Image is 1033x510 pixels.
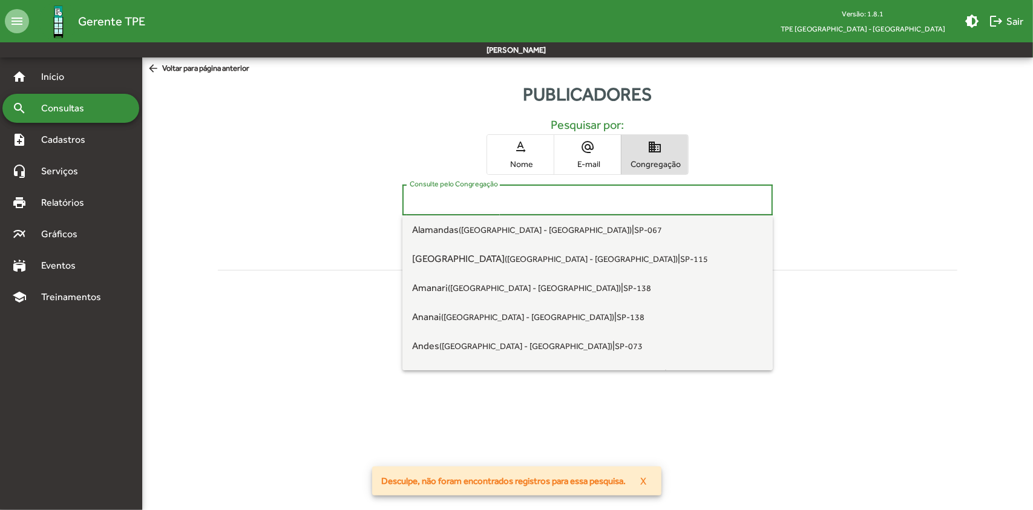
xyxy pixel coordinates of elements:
[12,132,27,147] mat-icon: note_add
[625,159,685,169] span: Congregação
[439,341,612,351] small: ([GEOGRAPHIC_DATA] - [GEOGRAPHIC_DATA])
[412,282,621,293] span: Amanari
[412,332,762,361] span: |
[989,14,1003,28] mat-icon: logout
[513,140,528,154] mat-icon: text_rotation_none
[12,258,27,273] mat-icon: stadium
[989,10,1023,32] span: Sair
[412,273,762,302] span: |
[34,195,100,210] span: Relatórios
[412,311,614,322] span: Ananai
[29,2,145,41] a: Gerente TPE
[34,290,116,304] span: Treinamentos
[617,312,644,322] small: SP-138
[965,14,979,28] mat-icon: brightness_medium
[34,132,101,147] span: Cadastros
[623,283,651,293] small: SP-138
[631,470,657,492] button: X
[34,258,92,273] span: Eventos
[557,159,618,169] span: E-mail
[771,6,955,21] div: Versão: 1.8.1
[5,9,29,33] mat-icon: menu
[12,70,27,84] mat-icon: home
[412,244,762,273] span: |
[648,140,662,154] mat-icon: domain
[147,62,249,76] span: Voltar para página anterior
[984,10,1028,32] button: Sair
[12,290,27,304] mat-icon: school
[34,164,94,178] span: Serviços
[441,312,614,322] small: ([GEOGRAPHIC_DATA] - [GEOGRAPHIC_DATA])
[459,225,632,235] small: ([GEOGRAPHIC_DATA] - [GEOGRAPHIC_DATA])
[412,224,632,235] span: Alamandas
[412,340,612,351] span: Andes
[12,164,27,178] mat-icon: headset_mic
[39,2,78,41] img: Logo
[12,101,27,116] mat-icon: search
[228,117,948,132] h5: Pesquisar por:
[490,159,551,169] span: Nome
[12,227,27,241] mat-icon: multiline_chart
[487,135,554,174] button: Nome
[412,369,664,381] span: Andorinha da Mata
[615,341,643,351] small: SP-073
[412,302,762,332] span: |
[771,21,955,36] span: TPE [GEOGRAPHIC_DATA] - [GEOGRAPHIC_DATA]
[412,215,762,244] span: |
[505,254,678,264] small: ([GEOGRAPHIC_DATA] - [GEOGRAPHIC_DATA])
[34,101,100,116] span: Consultas
[412,253,678,264] span: [GEOGRAPHIC_DATA]
[634,225,662,235] small: SP-067
[554,135,621,174] button: E-mail
[147,62,162,76] mat-icon: arrow_back
[621,135,688,174] button: Congregação
[382,475,626,487] span: Desculpe, não foram encontrados registros para essa pesquisa.
[641,470,647,492] span: X
[142,80,1033,108] div: Publicadores
[34,227,94,241] span: Gráficos
[680,254,708,264] small: SP-115
[12,195,27,210] mat-icon: print
[78,11,145,31] span: Gerente TPE
[580,140,595,154] mat-icon: alternate_email
[412,361,762,390] span: |
[34,70,82,84] span: Início
[448,283,621,293] small: ([GEOGRAPHIC_DATA] - [GEOGRAPHIC_DATA])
